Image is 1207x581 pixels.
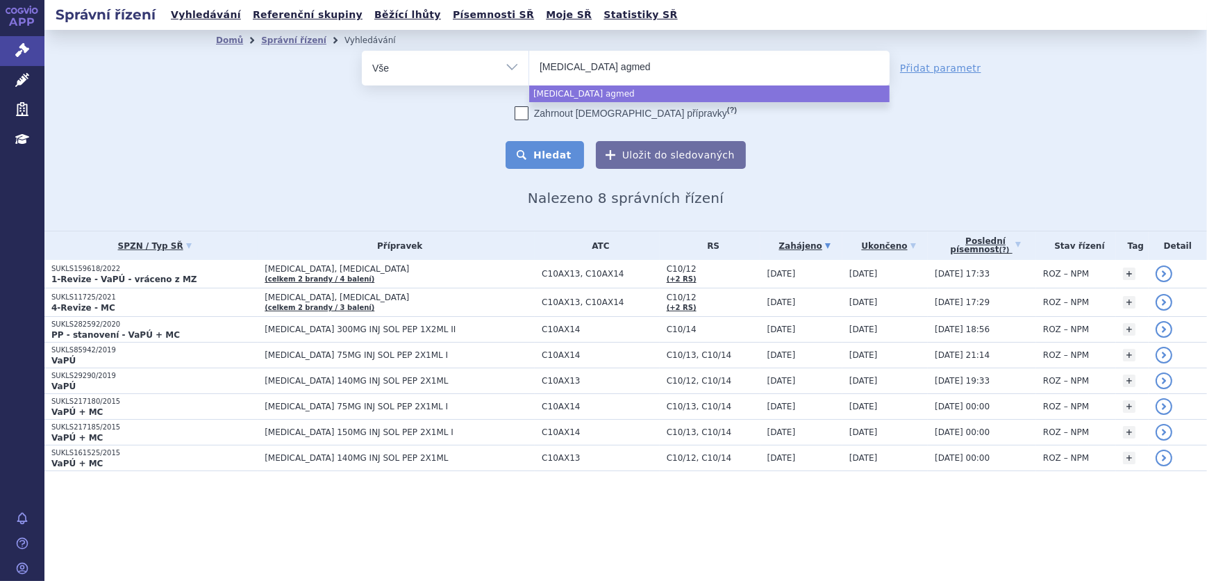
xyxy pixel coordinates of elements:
a: detail [1156,321,1172,338]
abbr: (?) [999,246,1010,254]
a: (+2 RS) [667,304,697,311]
span: [DATE] [849,269,878,279]
span: C10AX13 [542,376,660,386]
a: Moje SŘ [542,6,596,24]
span: ROZ – NPM [1043,269,1089,279]
span: C10/12 [667,264,760,274]
button: Uložit do sledovaných [596,141,746,169]
span: C10AX13, C10AX14 [542,269,660,279]
span: [DATE] [767,350,796,360]
span: [MEDICAL_DATA] 75MG INJ SOL PEP 2X1ML I [265,350,535,360]
abbr: (?) [727,106,737,115]
a: Správní řízení [261,35,326,45]
strong: VaPÚ [51,356,76,366]
span: ROZ – NPM [1043,427,1089,437]
span: [DATE] 00:00 [935,402,990,411]
span: [DATE] 21:14 [935,350,990,360]
a: detail [1156,347,1172,363]
strong: VaPÚ + MC [51,407,103,417]
span: C10/13, C10/14 [667,402,760,411]
a: detail [1156,294,1172,311]
span: [MEDICAL_DATA] 75MG INJ SOL PEP 2X1ML I [265,402,535,411]
p: SUKLS159618/2022 [51,264,258,274]
span: [DATE] [767,427,796,437]
span: [DATE] [849,427,878,437]
span: [DATE] 00:00 [935,427,990,437]
th: ATC [535,231,660,260]
span: [DATE] [849,402,878,411]
span: [MEDICAL_DATA] 300MG INJ SOL PEP 1X2ML II [265,325,535,334]
strong: 4-Revize - MC [51,303,115,313]
a: detail [1156,424,1172,441]
a: Běžící lhůty [370,6,445,24]
span: [DATE] [849,350,878,360]
strong: VaPÚ + MC [51,459,103,468]
span: [DATE] [767,376,796,386]
p: SUKLS282592/2020 [51,320,258,329]
a: detail [1156,373,1172,389]
a: detail [1156,398,1172,415]
strong: VaPÚ [51,382,76,391]
span: [DATE] [767,453,796,463]
span: C10AX14 [542,325,660,334]
span: [MEDICAL_DATA] 140MG INJ SOL PEP 2X1ML [265,453,535,463]
h2: Správní řízení [44,5,167,24]
a: Vyhledávání [167,6,245,24]
a: detail [1156,265,1172,282]
th: Detail [1149,231,1207,260]
a: Písemnosti SŘ [449,6,538,24]
span: [DATE] [849,453,878,463]
span: C10/13, C10/14 [667,427,760,437]
span: ROZ – NPM [1043,402,1089,411]
a: Ukončeno [849,236,928,256]
p: SUKLS217180/2015 [51,397,258,407]
a: + [1123,426,1135,439]
a: + [1123,375,1135,387]
p: SUKLS29290/2019 [51,371,258,381]
span: [DATE] [767,402,796,411]
strong: PP - stanovení - VaPÚ + MC [51,330,180,340]
a: Přidat parametr [900,61,981,75]
a: Domů [216,35,243,45]
span: [DATE] 17:33 [935,269,990,279]
label: Zahrnout [DEMOGRAPHIC_DATA] přípravky [515,106,737,120]
span: [DATE] 00:00 [935,453,990,463]
a: + [1123,349,1135,361]
li: Vyhledávání [344,30,414,51]
span: C10/12, C10/14 [667,376,760,386]
span: C10AX14 [542,350,660,360]
p: SUKLS85942/2019 [51,345,258,355]
a: (celkem 2 brandy / 3 balení) [265,304,374,311]
p: SUKLS11725/2021 [51,293,258,302]
span: ROZ – NPM [1043,350,1089,360]
a: + [1123,296,1135,309]
span: ROZ – NPM [1043,297,1089,307]
p: SUKLS161525/2015 [51,448,258,458]
span: [DATE] [767,325,796,334]
a: (+2 RS) [667,275,697,283]
span: [DATE] [767,297,796,307]
a: + [1123,400,1135,413]
span: [DATE] 18:56 [935,325,990,334]
a: + [1123,268,1135,280]
span: [MEDICAL_DATA], [MEDICAL_DATA] [265,264,535,274]
span: [MEDICAL_DATA] 150MG INJ SOL PEP 2X1ML I [265,427,535,437]
a: detail [1156,450,1172,466]
a: Statistiky SŘ [599,6,681,24]
span: C10AX14 [542,402,660,411]
a: Referenční skupiny [249,6,367,24]
span: [DATE] [849,325,878,334]
th: Tag [1116,231,1149,260]
span: C10/13, C10/14 [667,350,760,360]
span: C10AX14 [542,427,660,437]
th: Stav řízení [1036,231,1116,260]
span: [DATE] 19:33 [935,376,990,386]
span: C10AX13 [542,453,660,463]
span: C10AX13, C10AX14 [542,297,660,307]
span: ROZ – NPM [1043,453,1089,463]
th: RS [660,231,760,260]
span: [DATE] [849,297,878,307]
span: C10/12 [667,293,760,302]
p: SUKLS217185/2015 [51,423,258,432]
span: ROZ – NPM [1043,376,1089,386]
